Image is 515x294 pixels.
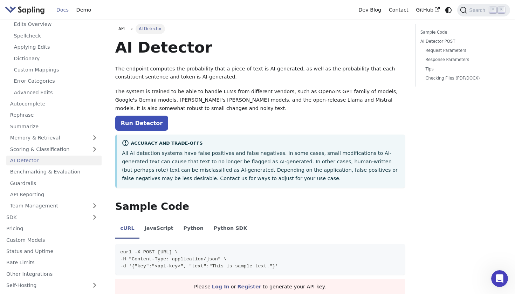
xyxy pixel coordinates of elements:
[10,65,102,75] a: Custom Mappings
[420,29,502,36] a: Sample Code
[120,264,278,269] span: -d '{"key":"<api-key>", "text":"This is sample text."}'
[6,156,102,166] a: AI Detector
[6,99,102,109] a: Autocomplete
[2,246,102,257] a: Status and Uptime
[385,5,412,15] a: Contact
[88,212,102,222] button: Expand sidebar category 'SDK'
[10,87,102,97] a: Advanced Edits
[489,7,496,13] kbd: ⌘
[115,24,405,34] nav: Breadcrumbs
[139,219,178,239] li: JavaScript
[6,190,102,200] a: API Reporting
[120,249,178,255] span: curl -X POST [URL] \
[178,219,208,239] li: Python
[6,144,102,154] a: Scoring & Classification
[53,5,73,15] a: Docs
[425,75,500,82] a: Checking Files (PDF/DOCX)
[2,212,88,222] a: SDK
[412,5,443,15] a: GitHub
[10,53,102,63] a: Dictionary
[120,257,226,262] span: -H "Content-Type: application/json" \
[6,178,102,188] a: Guardrails
[115,116,168,131] a: Run Detector
[115,88,405,112] p: The system is trained to be able to handle LLMs from different vendors, such as OpenAI's GPT fami...
[73,5,95,15] a: Demo
[6,201,102,211] a: Team Management
[2,235,102,245] a: Custom Models
[491,270,508,287] iframe: Intercom live chat
[6,167,102,177] a: Benchmarking & Evaluation
[115,24,128,34] a: API
[237,284,261,289] a: Register
[498,7,505,13] kbd: K
[6,121,102,131] a: Summarize
[115,219,139,239] li: cURL
[10,76,102,86] a: Error Categories
[5,5,47,15] a: Sapling.ai
[136,24,165,34] span: AI Detector
[212,284,229,289] a: Log In
[6,133,102,143] a: Memory & Retrieval
[425,66,500,73] a: Tips
[425,56,500,63] a: Response Parameters
[2,269,102,279] a: Other Integrations
[444,5,454,15] button: Switch between dark and light mode (currently system mode)
[6,110,102,120] a: Rephrase
[208,219,252,239] li: Python SDK
[10,30,102,41] a: Spellcheck
[122,139,400,148] div: Accuracy and Trade-offs
[420,38,502,45] a: AI Detector POST
[10,19,102,29] a: Edits Overview
[457,4,510,16] button: Search (Command+K)
[2,280,102,290] a: Self-Hosting
[2,224,102,234] a: Pricing
[115,65,405,82] p: The endpoint computes the probability that a piece of text is AI-generated, as well as the probab...
[10,42,102,52] a: Applying Edits
[467,7,489,13] span: Search
[355,5,385,15] a: Dev Blog
[122,149,400,183] p: All AI detection systems have false positives and false negatives. In some cases, small modificat...
[5,5,45,15] img: Sapling.ai
[115,200,405,213] h2: Sample Code
[2,258,102,268] a: Rate Limits
[115,38,405,57] h1: AI Detector
[118,26,125,31] span: API
[425,47,500,54] a: Request Parameters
